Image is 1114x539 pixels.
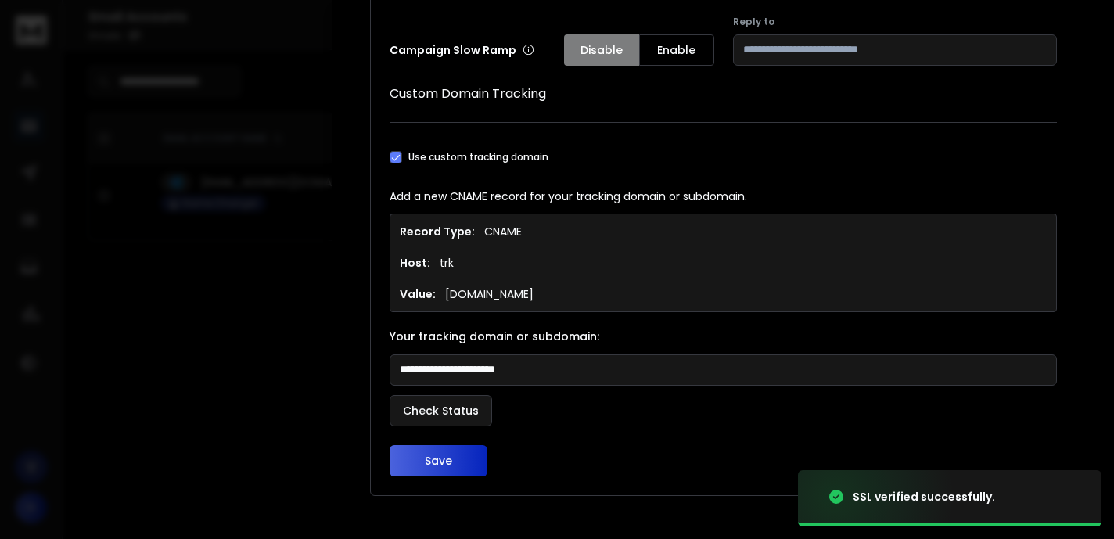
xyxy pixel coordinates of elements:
[484,224,522,239] p: CNAME
[390,395,492,426] button: Check Status
[445,286,534,302] p: [DOMAIN_NAME]
[390,42,534,58] p: Campaign Slow Ramp
[408,151,548,163] label: Use custom tracking domain
[440,255,454,271] p: trk
[564,34,639,66] button: Disable
[639,34,714,66] button: Enable
[853,489,995,505] div: SSL verified successfully.
[400,224,475,239] h1: Record Type:
[390,331,1057,342] label: Your tracking domain or subdomain:
[390,84,1057,103] h1: Custom Domain Tracking
[733,16,1058,28] label: Reply to
[400,255,430,271] h1: Host:
[390,189,1057,204] p: Add a new CNAME record for your tracking domain or subdomain.
[390,445,487,476] button: Save
[400,286,436,302] h1: Value:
